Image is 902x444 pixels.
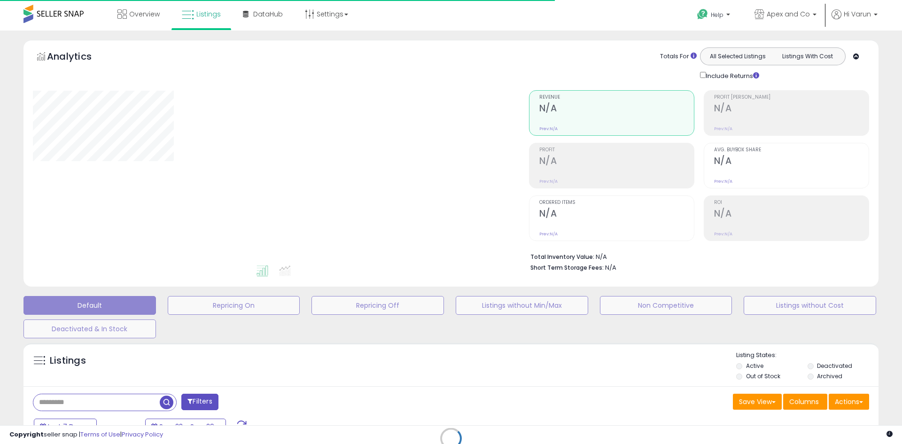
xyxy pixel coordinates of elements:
[703,50,773,62] button: All Selected Listings
[539,179,558,184] small: Prev: N/A
[660,52,697,61] div: Totals For
[539,156,694,168] h2: N/A
[530,250,862,262] li: N/A
[714,231,732,237] small: Prev: N/A
[714,126,732,132] small: Prev: N/A
[129,9,160,19] span: Overview
[714,200,869,205] span: ROI
[744,296,876,315] button: Listings without Cost
[693,70,770,81] div: Include Returns
[844,9,871,19] span: Hi Varun
[23,296,156,315] button: Default
[539,148,694,153] span: Profit
[690,1,739,31] a: Help
[605,263,616,272] span: N/A
[311,296,444,315] button: Repricing Off
[47,50,110,65] h5: Analytics
[539,208,694,221] h2: N/A
[714,148,869,153] span: Avg. Buybox Share
[530,253,594,261] b: Total Inventory Value:
[539,126,558,132] small: Prev: N/A
[772,50,842,62] button: Listings With Cost
[9,430,44,439] strong: Copyright
[711,11,723,19] span: Help
[539,95,694,100] span: Revenue
[832,9,878,31] a: Hi Varun
[767,9,810,19] span: Apex and Co
[539,103,694,116] h2: N/A
[196,9,221,19] span: Listings
[456,296,588,315] button: Listings without Min/Max
[23,319,156,338] button: Deactivated & In Stock
[539,200,694,205] span: Ordered Items
[168,296,300,315] button: Repricing On
[600,296,732,315] button: Non Competitive
[714,179,732,184] small: Prev: N/A
[539,231,558,237] small: Prev: N/A
[714,103,869,116] h2: N/A
[714,156,869,168] h2: N/A
[697,8,708,20] i: Get Help
[9,430,163,439] div: seller snap | |
[530,264,604,272] b: Short Term Storage Fees:
[714,95,869,100] span: Profit [PERSON_NAME]
[714,208,869,221] h2: N/A
[253,9,283,19] span: DataHub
